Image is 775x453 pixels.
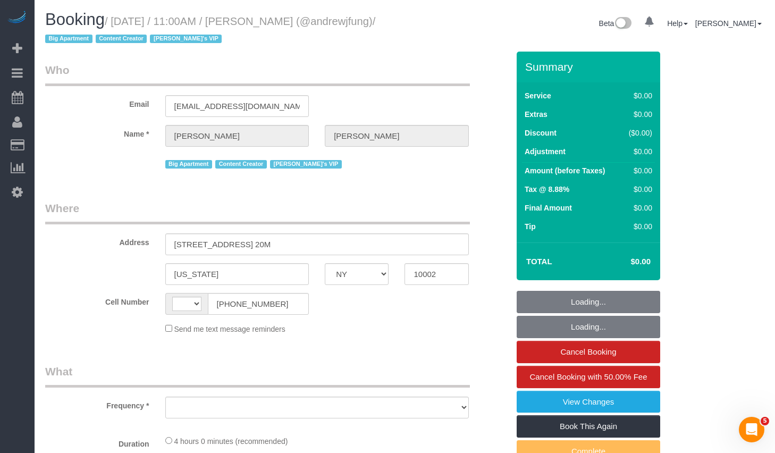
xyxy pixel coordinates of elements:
div: $0.00 [624,184,652,195]
img: Automaid Logo [6,11,28,26]
span: [PERSON_NAME]'s VIP [150,35,222,43]
input: Email [165,95,309,117]
div: ($0.00) [624,128,652,138]
div: $0.00 [624,203,652,213]
label: Discount [525,128,557,138]
div: $0.00 [624,90,652,101]
a: [PERSON_NAME] [695,19,762,28]
a: Beta [599,19,632,28]
small: / [DATE] / 11:00AM / [PERSON_NAME] (@andrewjfung) [45,15,375,45]
input: City [165,263,309,285]
label: Final Amount [525,203,572,213]
span: Cancel Booking with 50.00% Fee [530,372,647,381]
label: Amount (before Taxes) [525,165,605,176]
label: Extras [525,109,547,120]
legend: What [45,364,470,388]
input: Last Name [325,125,469,147]
label: Email [37,95,157,110]
span: Send me text message reminders [174,325,285,333]
label: Tax @ 8.88% [525,184,569,195]
legend: Who [45,62,470,86]
legend: Where [45,200,470,224]
label: Adjustment [525,146,566,157]
img: New interface [614,17,631,31]
div: $0.00 [624,146,652,157]
span: Content Creator [215,160,267,169]
label: Name * [37,125,157,139]
iframe: Intercom live chat [739,417,764,442]
h4: $0.00 [599,257,651,266]
span: 4 hours 0 minutes (recommended) [174,437,288,446]
div: $0.00 [624,221,652,232]
label: Address [37,233,157,248]
a: Cancel Booking with 50.00% Fee [517,366,660,388]
label: Service [525,90,551,101]
a: Help [667,19,688,28]
label: Frequency * [37,397,157,411]
h3: Summary [525,61,655,73]
input: Cell Number [208,293,309,315]
a: Book This Again [517,415,660,438]
a: Cancel Booking [517,341,660,363]
div: $0.00 [624,109,652,120]
span: Big Apartment [45,35,92,43]
span: Big Apartment [165,160,213,169]
label: Duration [37,435,157,449]
strong: Total [526,257,552,266]
span: 5 [761,417,769,425]
span: Content Creator [96,35,147,43]
div: $0.00 [624,165,652,176]
span: Booking [45,10,105,29]
label: Cell Number [37,293,157,307]
span: [PERSON_NAME]'s VIP [270,160,342,169]
input: Zip Code [405,263,468,285]
a: View Changes [517,391,660,413]
label: Tip [525,221,536,232]
input: First Name [165,125,309,147]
